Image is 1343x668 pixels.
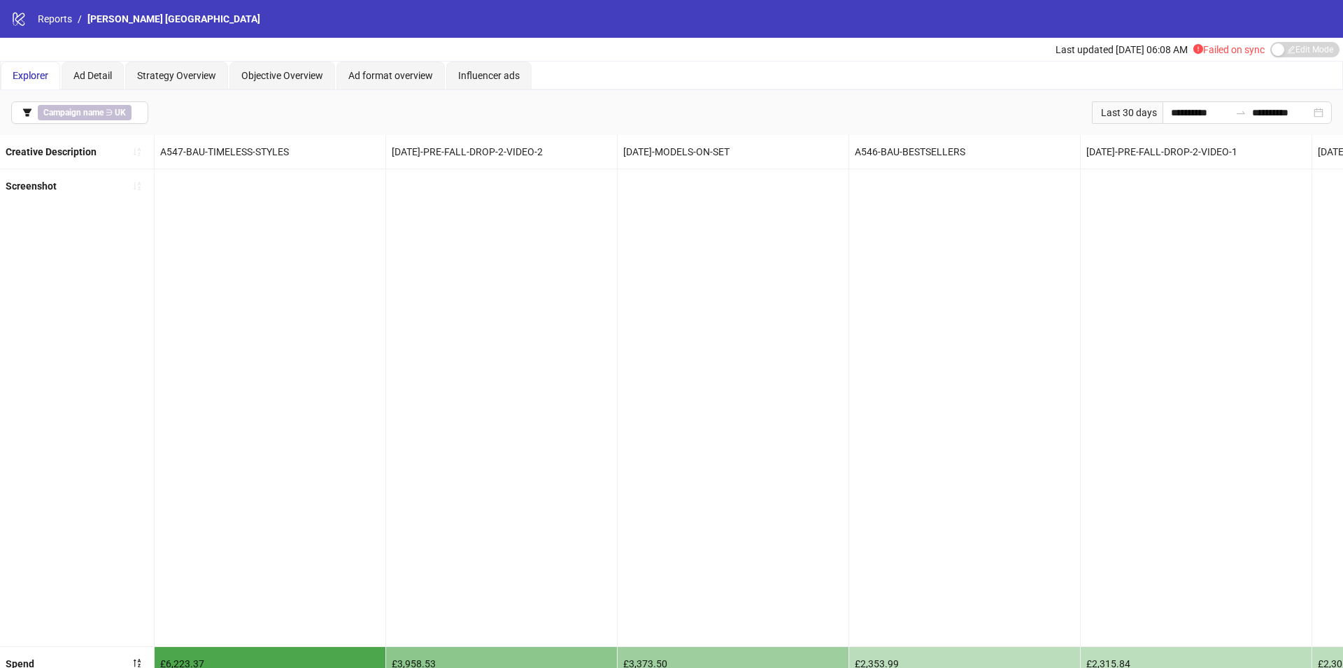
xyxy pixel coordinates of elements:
[43,108,104,118] b: Campaign name
[1193,44,1265,55] span: Failed on sync
[35,11,75,27] a: Reports
[73,70,112,81] span: Ad Detail
[22,108,32,118] span: filter
[618,135,848,169] div: [DATE]-MODELS-ON-SET
[1056,44,1188,55] span: Last updated [DATE] 06:08 AM
[1235,107,1246,118] span: swap-right
[241,70,323,81] span: Objective Overview
[78,11,82,27] li: /
[132,181,142,191] span: sort-ascending
[1193,44,1203,54] span: exclamation-circle
[849,135,1080,169] div: A546-BAU-BESTSELLERS
[1081,135,1312,169] div: [DATE]-PRE-FALL-DROP-2-VIDEO-1
[6,180,57,192] b: Screenshot
[1092,101,1163,124] div: Last 30 days
[132,658,142,668] span: sort-descending
[87,13,260,24] span: [PERSON_NAME] [GEOGRAPHIC_DATA]
[348,70,433,81] span: Ad format overview
[38,105,132,120] span: ∋
[11,101,148,124] button: Campaign name ∋ UK
[458,70,520,81] span: Influencer ads
[1235,107,1246,118] span: to
[115,108,126,118] b: UK
[13,70,48,81] span: Explorer
[6,146,97,157] b: Creative Description
[132,147,142,157] span: sort-ascending
[386,135,617,169] div: [DATE]-PRE-FALL-DROP-2-VIDEO-2
[137,70,216,81] span: Strategy Overview
[155,135,385,169] div: A547-BAU-TIMELESS-STYLES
